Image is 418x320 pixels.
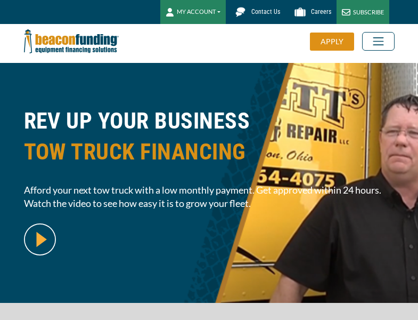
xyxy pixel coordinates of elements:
span: Careers [311,8,331,15]
a: Contact Us [226,3,285,21]
img: Beacon Funding Careers [291,3,309,21]
button: Toggle navigation [362,32,395,51]
span: TOW TRUCK FINANCING [24,137,395,167]
a: Careers [285,3,337,21]
h1: REV UP YOUR BUSINESS [24,106,395,175]
a: APPLY [310,33,362,51]
span: Contact Us [251,8,280,15]
div: APPLY [310,33,354,51]
img: Beacon Funding Corporation logo [24,24,119,59]
img: video modal pop-up play button [24,223,56,255]
span: Afford your next tow truck with a low monthly payment. Get approved within 24 hours. Watch the vi... [24,183,395,210]
img: Beacon Funding chat [231,3,250,21]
